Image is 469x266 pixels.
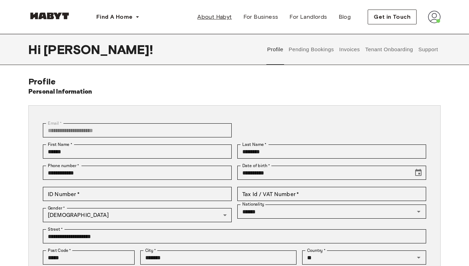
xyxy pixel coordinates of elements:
[417,34,439,65] button: Support
[43,123,232,137] div: You can't change your email address at the moment. Please reach out to customer support in case y...
[197,13,232,21] span: About Habyt
[288,34,335,65] button: Pending Bookings
[44,42,153,57] span: [PERSON_NAME] !
[91,10,145,24] button: Find A Home
[242,141,267,148] label: Last Name
[28,87,92,97] h6: Personal Information
[48,247,71,254] label: Post Code
[284,10,333,24] a: For Landlords
[43,208,232,222] div: [DEMOGRAPHIC_DATA]
[265,34,441,65] div: user profile tabs
[28,42,44,57] span: Hi
[374,13,411,21] span: Get in Touch
[28,76,56,87] span: Profile
[368,10,417,24] button: Get in Touch
[48,141,72,148] label: First Name
[411,166,425,180] button: Choose date, selected date is Jun 5, 2007
[414,253,424,262] button: Open
[333,10,357,24] a: Blog
[145,247,156,254] label: City
[307,247,326,254] label: Country
[192,10,237,24] a: About Habyt
[365,34,414,65] button: Tenant Onboarding
[28,12,71,19] img: Habyt
[48,162,79,169] label: Phone number
[242,162,270,169] label: Date of birth
[243,13,278,21] span: For Business
[339,13,351,21] span: Blog
[266,34,284,65] button: Profile
[96,13,132,21] span: Find A Home
[414,207,424,217] button: Open
[338,34,361,65] button: Invoices
[48,226,63,232] label: Street
[428,11,441,23] img: avatar
[289,13,327,21] span: For Landlords
[48,120,62,126] label: Email
[238,10,284,24] a: For Business
[242,201,264,207] label: Nationality
[48,205,65,211] label: Gender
